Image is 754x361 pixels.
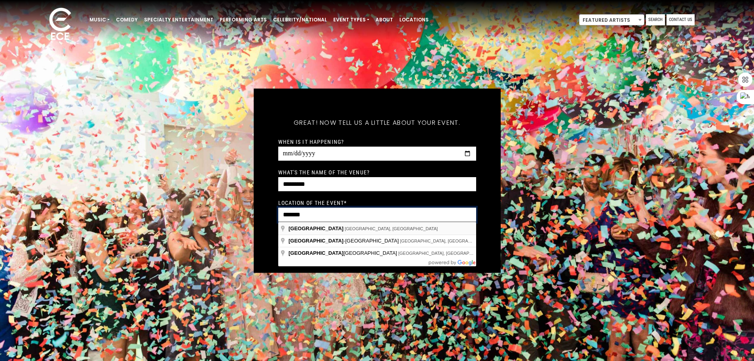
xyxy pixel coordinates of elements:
span: [GEOGRAPHIC_DATA] [289,250,344,256]
span: Featured Artists [579,15,644,26]
span: [GEOGRAPHIC_DATA], [GEOGRAPHIC_DATA] [345,226,438,231]
span: [GEOGRAPHIC_DATA], [GEOGRAPHIC_DATA], [GEOGRAPHIC_DATA] [400,239,541,243]
img: ece_new_logo_whitev2-1.png [40,6,80,44]
a: Comedy [113,13,141,27]
span: [GEOGRAPHIC_DATA] [289,225,344,231]
a: Performing Arts [217,13,270,27]
span: [GEOGRAPHIC_DATA] [289,238,344,244]
a: Search [646,14,665,25]
span: Featured Artists [579,14,644,25]
label: Location of the event [278,199,347,206]
a: Music [86,13,113,27]
a: Event Types [330,13,372,27]
label: When is it happening? [278,138,344,145]
label: What's the name of the venue? [278,168,370,176]
span: -[GEOGRAPHIC_DATA] [289,238,400,244]
a: Celebrity/National [270,13,330,27]
span: [GEOGRAPHIC_DATA] [289,250,398,256]
span: [GEOGRAPHIC_DATA], [GEOGRAPHIC_DATA], [GEOGRAPHIC_DATA], [GEOGRAPHIC_DATA] [398,251,587,256]
h5: Great! Now tell us a little about your event. [278,108,476,137]
a: Contact Us [667,14,695,25]
a: Locations [396,13,432,27]
a: About [372,13,396,27]
a: Specialty Entertainment [141,13,217,27]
